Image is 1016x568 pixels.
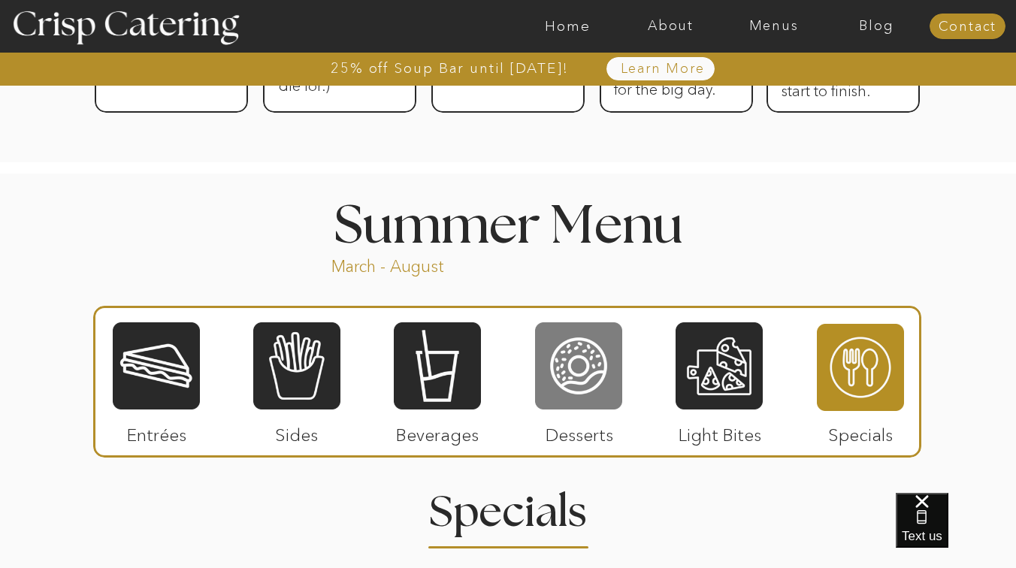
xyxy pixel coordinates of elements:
a: About [619,19,722,34]
p: Sides [246,409,346,453]
a: 25% off Soup Bar until [DATE]! [277,61,623,76]
p: Entrées [107,409,207,453]
a: Contact [930,20,1005,35]
p: March - August [331,255,538,273]
a: Blog [825,19,928,34]
a: Menus [722,19,825,34]
p: Desserts [529,409,629,453]
p: Light Bites [670,409,770,453]
iframe: podium webchat widget bubble [896,493,1016,568]
a: Home [516,19,619,34]
a: Learn More [585,62,739,77]
h2: Specials [403,491,613,521]
p: Beverages [387,409,487,453]
p: Specials [810,409,910,453]
h1: Summer Menu [299,201,717,245]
